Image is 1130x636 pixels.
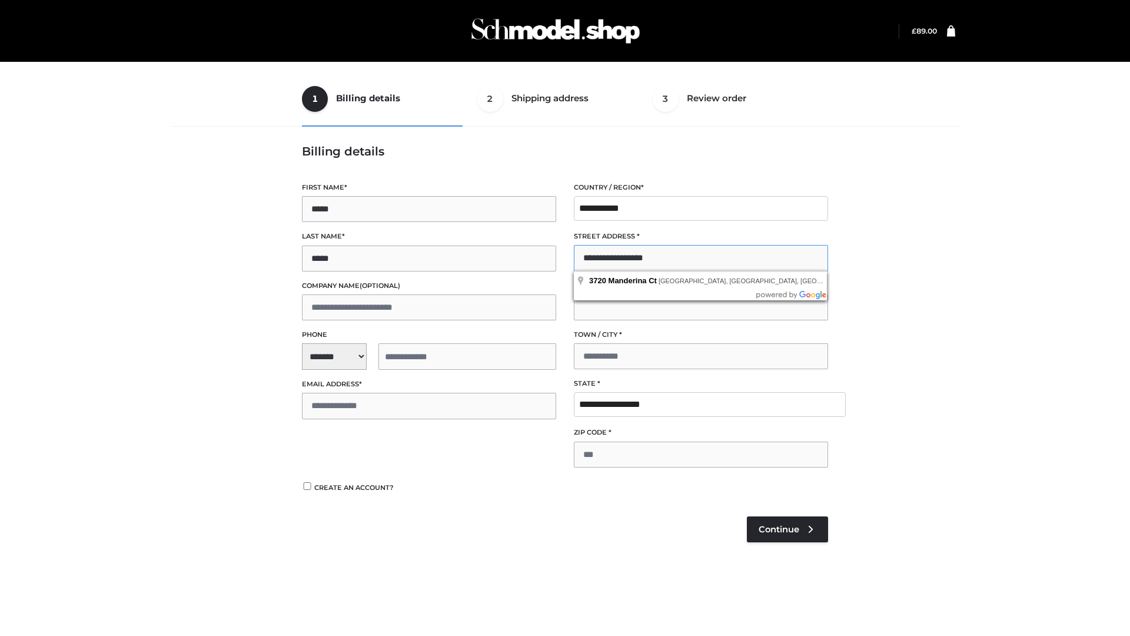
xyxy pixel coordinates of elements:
[589,276,606,285] span: 3720
[912,26,937,35] bdi: 89.00
[302,329,556,340] label: Phone
[302,280,556,291] label: Company name
[574,378,828,389] label: State
[302,144,828,158] h3: Billing details
[609,276,657,285] span: Manderina Ct
[747,516,828,542] a: Continue
[360,281,400,290] span: (optional)
[574,427,828,438] label: ZIP Code
[574,231,828,242] label: Street address
[302,231,556,242] label: Last name
[574,329,828,340] label: Town / City
[302,379,556,390] label: Email address
[302,482,313,490] input: Create an account?
[659,277,868,284] span: [GEOGRAPHIC_DATA], [GEOGRAPHIC_DATA], [GEOGRAPHIC_DATA]
[314,483,394,492] span: Create an account?
[912,26,916,35] span: £
[574,182,828,193] label: Country / Region
[759,524,799,535] span: Continue
[467,8,644,54] img: Schmodel Admin 964
[302,182,556,193] label: First name
[912,26,937,35] a: £89.00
